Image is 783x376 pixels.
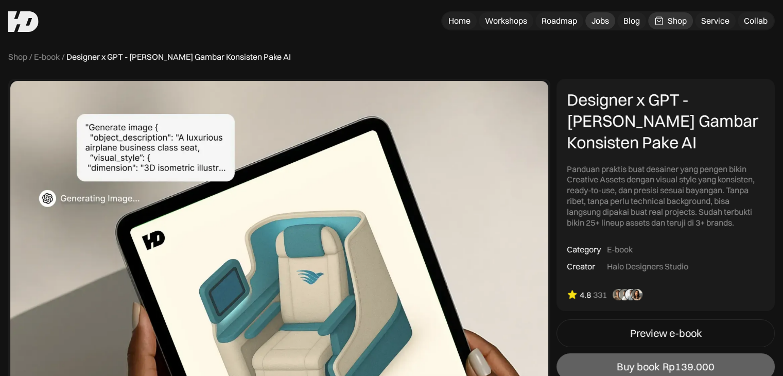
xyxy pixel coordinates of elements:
div: Workshops [485,15,527,26]
div: Rp139.000 [663,361,715,373]
div: 331 [593,289,607,300]
a: Blog [617,12,646,29]
a: Collab [738,12,774,29]
a: Shop [648,12,693,29]
div: Halo Designers Studio [607,261,688,272]
a: Service [695,12,736,29]
div: Roadmap [542,15,577,26]
div: Creator [567,261,595,272]
div: Preview e-book [630,327,702,339]
div: Collab [744,15,768,26]
div: Category [567,244,601,255]
div: Panduan praktis buat desainer yang pengen bikin Creative Assets dengan visual style yang konsiste... [567,164,764,228]
div: Blog [623,15,640,26]
a: Home [442,12,477,29]
div: Home [448,15,471,26]
div: Designer x GPT - [PERSON_NAME] Gambar Konsisten Pake AI [66,52,291,62]
div: Service [701,15,729,26]
a: Jobs [585,12,615,29]
a: Preview e-book [556,319,775,347]
div: E-book [607,244,633,255]
div: / [62,52,64,62]
a: Roadmap [535,12,583,29]
div: Designer x GPT - [PERSON_NAME] Gambar Konsisten Pake AI [567,89,764,153]
div: Shop [668,15,687,26]
a: Shop [8,52,27,62]
div: Buy book [617,361,659,373]
div: 4.8 [580,289,591,300]
a: Workshops [479,12,533,29]
div: Jobs [591,15,609,26]
a: E-book [34,52,60,62]
div: / [29,52,32,62]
